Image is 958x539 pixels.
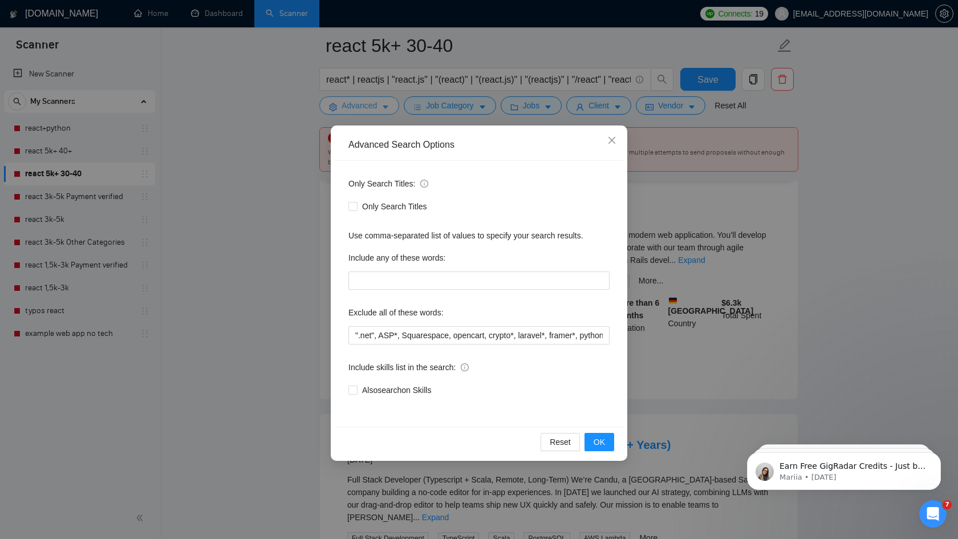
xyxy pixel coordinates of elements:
label: Exclude all of these words: [348,303,444,322]
span: close [607,136,616,145]
span: Also search on Skills [358,384,436,396]
label: Include any of these words: [348,249,445,267]
span: Only Search Titles: [348,177,428,190]
span: Reset [550,436,571,448]
span: Only Search Titles [358,200,432,213]
div: Advanced Search Options [348,139,610,151]
iframe: Intercom notifications message [730,428,958,508]
span: Include skills list in the search: [348,361,469,374]
span: info-circle [420,180,428,188]
div: Use comma-separated list of values to specify your search results. [348,229,610,242]
iframe: Intercom live chat [919,500,947,528]
button: Close [596,125,627,156]
span: OK [594,436,605,448]
button: Reset [541,433,580,451]
button: OK [584,433,614,451]
span: info-circle [461,363,469,371]
span: 7 [943,500,952,509]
